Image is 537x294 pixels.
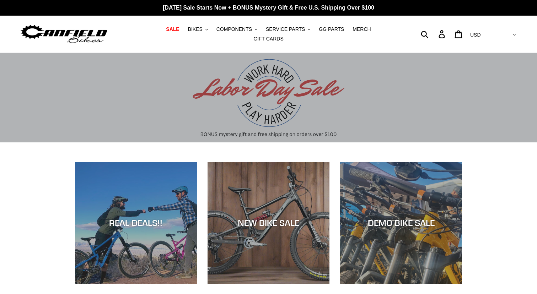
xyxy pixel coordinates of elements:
div: NEW BIKE SALE [208,218,329,228]
button: COMPONENTS [213,24,261,34]
span: BIKES [188,26,203,32]
a: REAL DEALS!! [75,162,197,284]
button: BIKES [184,24,211,34]
span: GG PARTS [319,26,344,32]
span: MERCH [353,26,371,32]
a: SALE [162,24,183,34]
span: GIFT CARDS [253,36,284,42]
a: GG PARTS [315,24,348,34]
div: REAL DEALS!! [75,218,197,228]
span: SALE [166,26,179,32]
img: Canfield Bikes [20,23,108,45]
span: COMPONENTS [216,26,252,32]
div: DEMO BIKE SALE [340,218,462,228]
a: MERCH [349,24,374,34]
span: SERVICE PARTS [266,26,305,32]
button: SERVICE PARTS [262,24,314,34]
a: GIFT CARDS [250,34,287,44]
a: NEW BIKE SALE [208,162,329,284]
input: Search [425,26,443,42]
a: DEMO BIKE SALE [340,162,462,284]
